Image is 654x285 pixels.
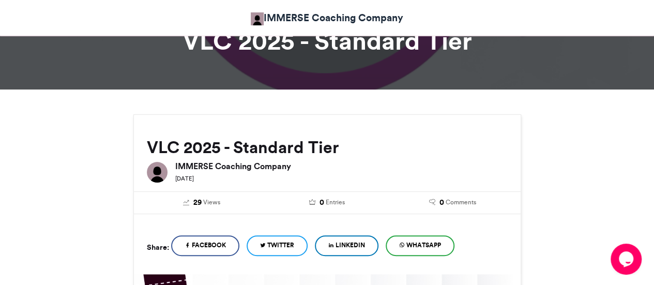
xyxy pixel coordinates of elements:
img: IMMERSE Coaching Company [147,162,168,183]
a: IMMERSE Coaching Company [251,10,403,25]
span: 0 [439,197,444,208]
span: 0 [320,197,324,208]
span: Twitter [267,241,294,250]
span: Comments [446,198,476,207]
iframe: chat widget [611,244,644,275]
img: IMMERSE Coaching Company [251,12,264,25]
span: 29 [193,197,202,208]
a: Facebook [171,235,239,256]
span: Entries [326,198,345,207]
span: Facebook [192,241,226,250]
small: [DATE] [175,175,194,182]
a: 0 Comments [398,197,508,208]
span: WhatsApp [406,241,441,250]
a: LinkedIn [315,235,378,256]
a: 0 Entries [272,197,382,208]
a: 29 Views [147,197,257,208]
h6: IMMERSE Coaching Company [175,162,508,170]
h2: VLC 2025 - Standard Tier [147,138,508,157]
h1: VLC 2025 - Standard Tier [40,28,614,53]
a: Twitter [247,235,308,256]
span: Views [203,198,220,207]
a: WhatsApp [386,235,454,256]
span: LinkedIn [336,241,365,250]
h5: Share: [147,241,169,254]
